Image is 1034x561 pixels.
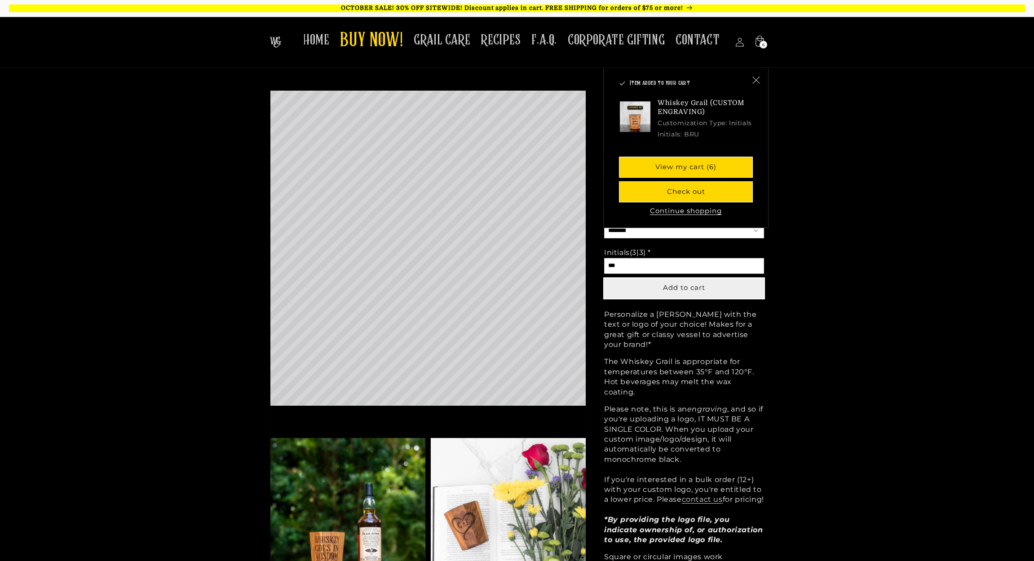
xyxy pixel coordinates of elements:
[663,283,705,292] span: Add to cart
[603,68,769,228] div: Item added to your cart
[619,182,752,202] button: Check out
[298,26,335,54] a: HOME
[658,130,682,138] dt: Initials:
[604,278,764,298] button: Add to cart
[9,4,1025,12] p: OCTOBER SALE! 30% OFF SITEWIDE! Discount applies in cart. FREE SHIPPING for orders of $75 or more!
[682,495,723,504] a: contact us
[630,248,646,257] span: (3|3)
[568,31,665,49] span: CORPORATE GIFTING
[270,37,281,48] img: The Whiskey Grail
[531,31,557,49] span: F.A.Q.
[762,41,765,48] span: 6
[481,31,521,49] span: RECIPES
[604,357,754,396] span: The Whiskey Grail is appropriate for temperatures between 35°F and 120°F. Hot beverages may melt ...
[303,31,329,49] span: HOME
[658,99,752,116] h3: Whiskey Grail (CUSTOM ENGRAVING)
[604,248,651,258] div: Initials
[340,29,403,53] span: BUY NOW!
[676,31,720,49] span: CONTACT
[335,23,408,59] a: BUY NOW!
[647,206,725,215] button: Continue shopping
[619,79,746,88] h2: Item added to your cart
[526,26,562,54] a: F.A.Q.
[604,404,764,545] p: Please note, this is an , and so if you're uploading a logo, IT MUST BE A SINGLE COLOR. When you ...
[562,26,670,54] a: CORPORATE GIFTING
[684,130,699,138] dd: BRU
[619,157,752,177] a: View my cart (6)
[604,310,764,350] p: Personalize a [PERSON_NAME] with the text or logo of your choice! Makes for a great gift or class...
[414,31,470,49] span: GRAIL CARE
[670,26,725,54] a: CONTACT
[687,405,727,413] em: engraving
[658,119,727,127] dt: Customization Type:
[729,119,752,127] dd: Initials
[746,70,766,90] button: Close
[476,26,526,54] a: RECIPES
[604,515,763,544] em: *By providing the logo file, you indicate ownership of, or authorization to use, the provided log...
[408,26,476,54] a: GRAIL CARE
